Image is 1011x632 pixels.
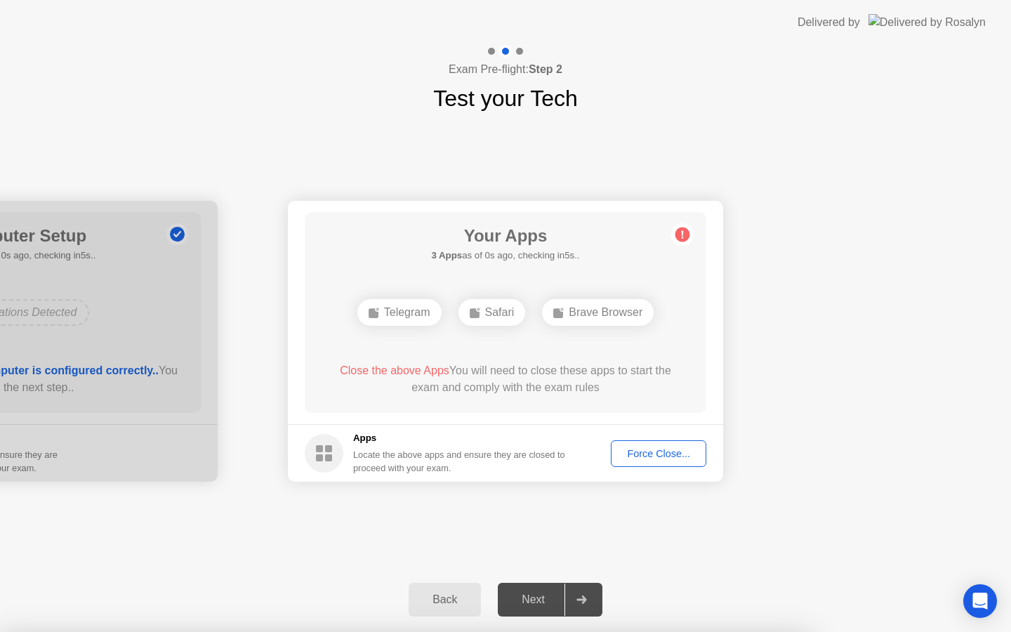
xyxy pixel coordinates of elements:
[431,249,579,263] h5: as of 0s ago, checking in5s..
[357,299,442,326] div: Telegram
[963,584,997,618] div: Open Intercom Messenger
[431,250,462,261] b: 3 Apps
[431,223,579,249] h1: Your Apps
[458,299,526,326] div: Safari
[798,14,860,31] div: Delivered by
[340,364,449,376] span: Close the above Apps
[353,448,566,475] div: Locate the above apps and ensure they are closed to proceed with your exam.
[449,61,562,78] h4: Exam Pre-flight:
[413,593,477,606] div: Back
[868,14,986,30] img: Delivered by Rosalyn
[502,593,564,606] div: Next
[325,362,687,396] div: You will need to close these apps to start the exam and comply with the exam rules
[353,431,566,445] h5: Apps
[616,448,701,459] div: Force Close...
[433,81,578,115] h1: Test your Tech
[529,63,562,75] b: Step 2
[542,299,654,326] div: Brave Browser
